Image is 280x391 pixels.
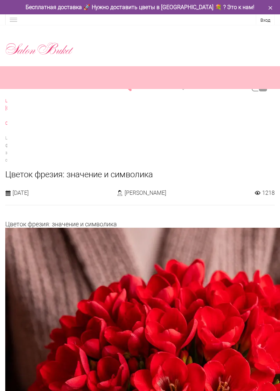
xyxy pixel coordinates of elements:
span: [PERSON_NAME] [125,189,166,197]
a: Цветы [GEOGRAPHIC_DATA] [5,97,45,112]
img: Цветы Нижний Новгород [5,41,74,56]
a: Вход [260,18,270,23]
a: Статьи [5,120,19,127]
span: Статьи [5,121,19,126]
h1: Цветок фрезия: значение и символика [5,168,275,181]
span: Цветы [GEOGRAPHIC_DATA] [5,98,45,111]
span: Цветок фрезия: значение и символика [5,136,27,163]
span: 1218 [262,189,275,197]
span: [DATE] [13,189,29,197]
